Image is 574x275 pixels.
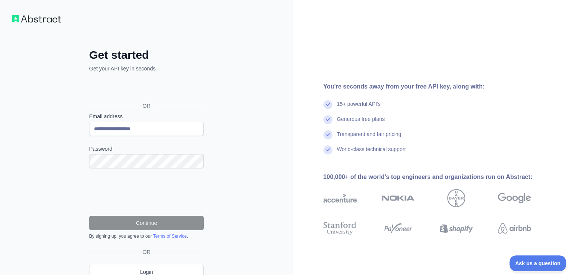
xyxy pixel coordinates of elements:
img: google [498,189,531,207]
div: World-class technical support [337,145,406,160]
p: Get your API key in seconds [89,65,204,72]
iframe: Toggle Customer Support [509,255,566,271]
div: 100,000+ of the world's top engineers and organizations run on Abstract: [323,173,555,182]
img: shopify [440,220,473,237]
div: By signing up, you agree to our . [89,233,204,239]
img: nokia [382,189,415,207]
img: check mark [323,115,332,124]
img: airbnb [498,220,531,237]
span: OR [137,102,157,110]
button: Continue [89,216,204,230]
div: You're seconds away from your free API key, along with: [323,82,555,91]
iframe: reCAPTCHA [89,177,204,207]
img: check mark [323,100,332,109]
img: payoneer [382,220,415,237]
iframe: Sign in with Google Button [85,81,206,97]
img: accenture [323,189,357,207]
a: Terms of Service [153,234,186,239]
img: stanford university [323,220,357,237]
span: OR [140,248,154,256]
img: bayer [447,189,465,207]
img: Workflow [12,15,61,23]
div: 15+ powerful API's [337,100,381,115]
label: Password [89,145,204,153]
div: Generous free plans [337,115,385,130]
h2: Get started [89,48,204,62]
div: Transparent and fair pricing [337,130,402,145]
img: check mark [323,145,332,154]
label: Email address [89,113,204,120]
img: check mark [323,130,332,139]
